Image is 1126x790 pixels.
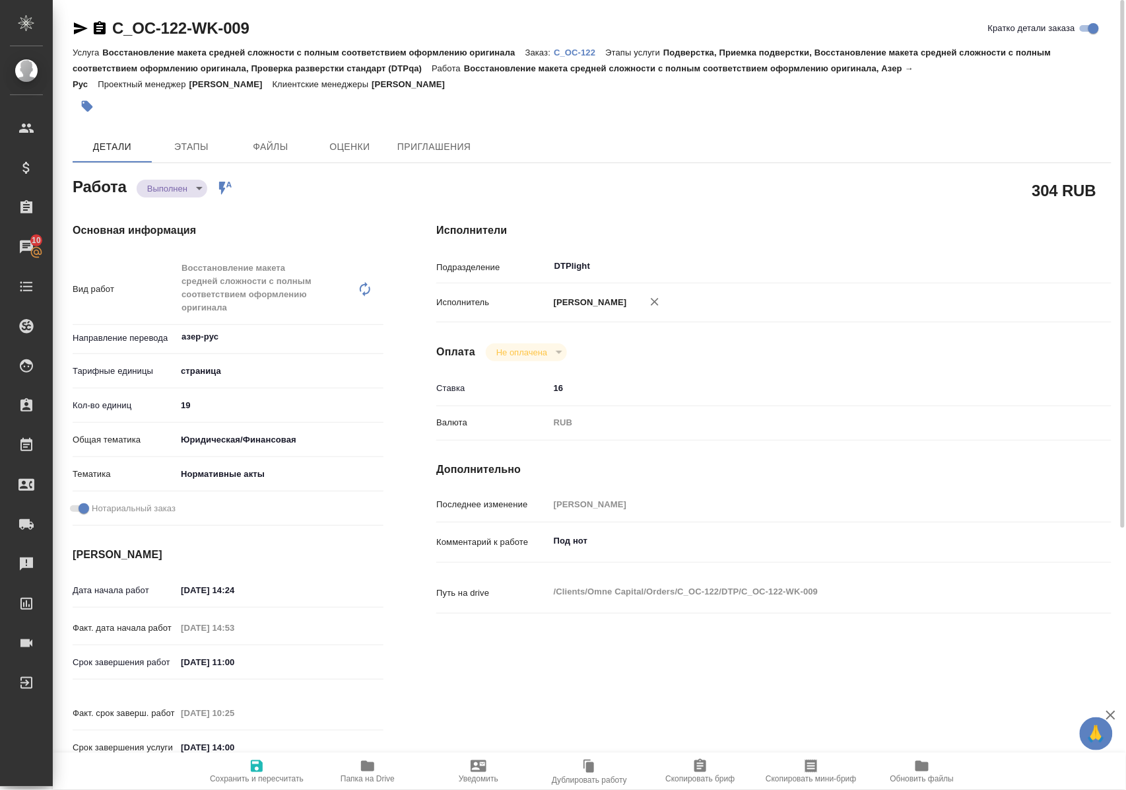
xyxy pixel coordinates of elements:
[176,738,292,757] input: ✎ Введи что-нибудь
[459,774,498,783] span: Уведомить
[1085,720,1108,748] span: 🙏
[436,416,548,429] p: Валюта
[176,360,383,382] div: страница
[176,429,383,451] div: Юридическая/Финансовая
[3,231,50,264] a: 10
[73,48,102,57] p: Услуга
[436,344,475,360] h4: Оплата
[549,296,627,309] p: [PERSON_NAME]
[640,287,669,316] button: Удалить исполнителя
[436,382,548,395] p: Ставка
[273,79,372,89] p: Клиентские менеджеры
[756,753,867,790] button: Скопировать мини-бриф
[436,296,548,309] p: Исполнитель
[239,139,302,155] span: Файлы
[176,618,292,637] input: Пустое поле
[176,581,292,600] input: ✎ Введи что-нибудь
[73,332,176,345] p: Направление перевода
[988,22,1075,35] span: Кратко детали заказа
[92,20,108,36] button: Скопировать ссылку
[137,180,207,197] div: Выполнен
[549,530,1055,552] textarea: Под нот
[423,753,534,790] button: Уведомить
[102,48,525,57] p: Восстановление макета средней сложности с полным соответствием оформлению оригинала
[143,183,191,194] button: Выполнен
[73,707,176,720] p: Факт. срок заверш. работ
[890,774,954,783] span: Обновить файлы
[176,703,292,723] input: Пустое поле
[201,753,312,790] button: Сохранить и пересчитать
[372,79,455,89] p: [PERSON_NAME]
[1032,179,1096,201] h2: 304 RUB
[176,463,383,485] div: Нормативные акты
[73,584,176,597] p: Дата начала работ
[549,412,1055,434] div: RUB
[554,48,605,57] p: C_OC-122
[436,498,548,511] p: Последнее изменение
[318,139,381,155] span: Оценки
[73,92,102,121] button: Добавить тэг
[525,48,554,57] p: Заказ:
[766,774,856,783] span: Скопировать мини-бриф
[312,753,423,790] button: Папка на Drive
[92,502,176,515] span: Нотариальный заказ
[549,378,1055,398] input: ✎ Введи что-нибудь
[73,223,383,238] h4: Основная информация
[867,753,977,790] button: Обновить файлы
[98,79,189,89] p: Проектный менеджер
[1080,717,1113,750] button: 🙏
[73,656,176,669] p: Срок завершения работ
[552,775,627,785] span: Дублировать работу
[397,139,471,155] span: Приглашения
[554,46,605,57] a: C_OC-122
[376,336,379,338] button: Open
[73,622,176,635] p: Факт. дата начала работ
[436,536,548,549] p: Комментарий к работе
[486,343,567,361] div: Выполнен
[176,653,292,672] input: ✎ Введи что-нибудь
[24,234,49,247] span: 10
[549,495,1055,514] input: Пустое поле
[73,20,88,36] button: Скопировать ссылку для ЯМессенджера
[73,547,383,563] h4: [PERSON_NAME]
[160,139,223,155] span: Этапы
[436,587,548,600] p: Путь на drive
[189,79,273,89] p: [PERSON_NAME]
[73,365,176,378] p: Тарифные единицы
[73,741,176,754] p: Срок завершения услуги
[534,753,645,790] button: Дублировать работу
[432,63,464,73] p: Работа
[73,433,176,447] p: Общая тематика
[1048,265,1051,268] button: Open
[112,19,249,37] a: C_OC-122-WK-009
[73,63,913,89] p: Восстановление макета средней сложности с полным соответствием оформлению оригинала, Азер → Рус
[73,399,176,412] p: Кол-во единиц
[73,468,176,481] p: Тематика
[436,261,548,274] p: Подразделение
[549,581,1055,603] textarea: /Clients/Omne Capital/Orders/C_OC-122/DTP/C_OC-122-WK-009
[605,48,663,57] p: Этапы услуги
[73,174,127,197] h2: Работа
[341,774,395,783] span: Папка на Drive
[436,223,1111,238] h4: Исполнители
[81,139,144,155] span: Детали
[73,283,176,296] p: Вид работ
[645,753,756,790] button: Скопировать бриф
[210,774,304,783] span: Сохранить и пересчитать
[492,347,551,358] button: Не оплачена
[665,774,735,783] span: Скопировать бриф
[436,462,1111,478] h4: Дополнительно
[176,396,383,415] input: ✎ Введи что-нибудь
